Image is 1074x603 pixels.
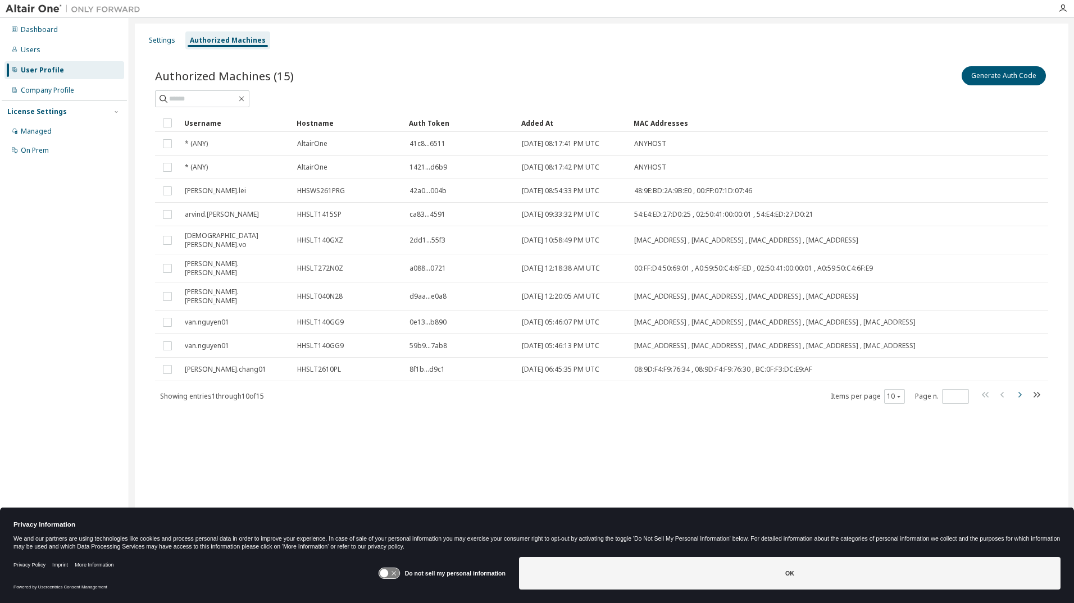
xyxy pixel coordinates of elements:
span: [DATE] 09:33:32 PM UTC [522,210,599,219]
div: Added At [521,114,625,132]
span: AltairOne [297,163,327,172]
span: [PERSON_NAME].chang01 [185,365,266,374]
span: HHSLT040N28 [297,292,343,301]
span: [MAC_ADDRESS] , [MAC_ADDRESS] , [MAC_ADDRESS] , [MAC_ADDRESS] , [MAC_ADDRESS] [634,318,916,327]
span: d9aa...e0a8 [409,292,447,301]
span: Page n. [915,389,969,404]
span: HHSLT1415SP [297,210,342,219]
div: Authorized Machines [190,36,266,45]
span: [DATE] 05:46:13 PM UTC [522,341,599,350]
span: 2dd1...55f3 [409,236,445,245]
span: ca83...4591 [409,210,445,219]
span: van.nguyen01 [185,341,229,350]
div: On Prem [21,146,49,155]
span: [DATE] 12:18:38 AM UTC [522,264,600,273]
span: HHSLT140GG9 [297,318,344,327]
div: User Profile [21,66,64,75]
span: [DATE] 08:54:33 PM UTC [522,186,599,195]
div: Users [21,45,40,54]
span: * (ANY) [185,163,208,172]
span: [DATE] 12:20:05 AM UTC [522,292,600,301]
span: [PERSON_NAME].lei [185,186,246,195]
span: 00:FF:D4:50:69:01 , A0:59:50:C4:6F:ED , 02:50:41:00:00:01 , A0:59:50:C4:6F:E9 [634,264,873,273]
span: 1421...d6b9 [409,163,447,172]
img: Altair One [6,3,146,15]
span: HHSLT140GXZ [297,236,343,245]
span: [MAC_ADDRESS] , [MAC_ADDRESS] , [MAC_ADDRESS] , [MAC_ADDRESS] [634,236,858,245]
div: Settings [149,36,175,45]
span: van.nguyen01 [185,318,229,327]
span: Items per page [831,389,905,404]
span: [DATE] 08:17:41 PM UTC [522,139,599,148]
span: 08:9D:F4:F9:76:34 , 08:9D:F4:F9:76:30 , BC:0F:F3:DC:E9:AF [634,365,812,374]
span: [MAC_ADDRESS] , [MAC_ADDRESS] , [MAC_ADDRESS] , [MAC_ADDRESS] [634,292,858,301]
div: Hostname [297,114,400,132]
span: Showing entries 1 through 10 of 15 [160,391,264,401]
span: Authorized Machines (15) [155,68,294,84]
div: Username [184,114,288,132]
div: Managed [21,127,52,136]
button: 10 [887,392,902,401]
span: [DEMOGRAPHIC_DATA][PERSON_NAME].vo [185,231,287,249]
span: ANYHOST [634,139,666,148]
span: 0e13...b890 [409,318,447,327]
span: 59b9...7ab8 [409,341,447,350]
div: Dashboard [21,25,58,34]
span: arvind.[PERSON_NAME] [185,210,259,219]
span: [DATE] 06:45:35 PM UTC [522,365,599,374]
span: [DATE] 08:17:42 PM UTC [522,163,599,172]
span: HHSWS261PRG [297,186,345,195]
span: HHSLT140GG9 [297,341,344,350]
span: a088...0721 [409,264,446,273]
span: [DATE] 05:46:07 PM UTC [522,318,599,327]
div: License Settings [7,107,67,116]
span: [DATE] 10:58:49 PM UTC [522,236,599,245]
span: 54:E4:ED:27:D0:25 , 02:50:41:00:00:01 , 54:E4:ED:27:D0:21 [634,210,813,219]
span: HHSLT2610PL [297,365,341,374]
div: Auth Token [409,114,512,132]
span: HHSLT272N0Z [297,264,343,273]
span: AltairOne [297,139,327,148]
span: [PERSON_NAME].[PERSON_NAME] [185,259,287,277]
div: Company Profile [21,86,74,95]
span: ANYHOST [634,163,666,172]
div: MAC Addresses [634,114,930,132]
button: Generate Auth Code [962,66,1046,85]
span: * (ANY) [185,139,208,148]
span: 42a0...004b [409,186,447,195]
span: [MAC_ADDRESS] , [MAC_ADDRESS] , [MAC_ADDRESS] , [MAC_ADDRESS] , [MAC_ADDRESS] [634,341,916,350]
span: [PERSON_NAME].[PERSON_NAME] [185,287,287,305]
span: 8f1b...d9c1 [409,365,445,374]
span: 41c8...6511 [409,139,445,148]
span: 48:9E:BD:2A:9B:E0 , 00:FF:07:1D:07:46 [634,186,752,195]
